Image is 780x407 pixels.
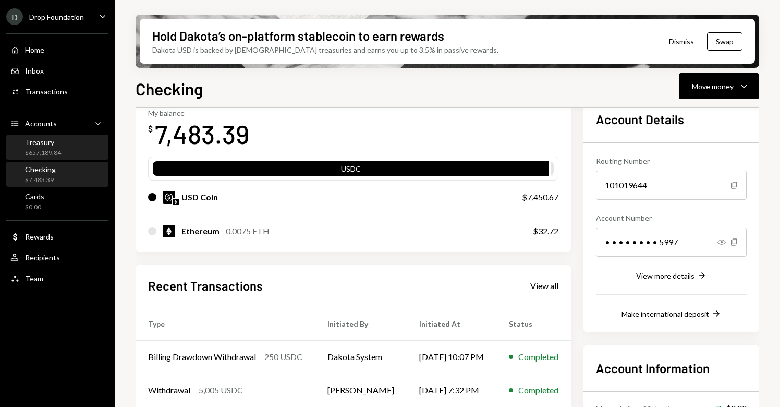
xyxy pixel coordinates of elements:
[6,82,108,101] a: Transactions
[226,225,270,237] div: 0.0075 ETH
[25,66,44,75] div: Inbox
[6,269,108,288] a: Team
[199,384,243,397] div: 5,005 USDC
[163,191,175,203] img: USDC
[636,271,694,280] div: View more details
[596,111,747,128] h2: Account Details
[6,248,108,267] a: Recipients
[153,163,549,178] div: USDC
[181,225,220,237] div: Ethereum
[29,13,84,21] div: Drop Foundation
[25,203,44,212] div: $0.00
[25,232,54,241] div: Rewards
[533,225,558,237] div: $32.72
[518,384,558,397] div: Completed
[264,351,302,363] div: 250 USDC
[407,307,496,340] th: Initiated At
[25,192,44,201] div: Cards
[6,227,108,246] a: Rewards
[518,351,558,363] div: Completed
[25,165,56,174] div: Checking
[407,374,496,407] td: [DATE] 7:32 PM
[25,176,56,185] div: $7,483.39
[407,340,496,374] td: [DATE] 10:07 PM
[148,109,249,117] div: My balance
[136,78,203,99] h1: Checking
[148,351,256,363] div: Billing Drawdown Withdrawal
[152,27,444,44] div: Hold Dakota’s on-platform stablecoin to earn rewards
[6,40,108,59] a: Home
[173,199,179,205] img: ethereum-mainnet
[148,124,153,134] div: $
[25,87,68,96] div: Transactions
[596,212,747,223] div: Account Number
[522,191,558,203] div: $7,450.67
[25,253,60,262] div: Recipients
[6,8,23,25] div: D
[596,228,747,257] div: • • • • • • • • 5997
[25,138,61,147] div: Treasury
[315,340,407,374] td: Dakota System
[148,277,263,294] h2: Recent Transactions
[596,360,747,377] h2: Account Information
[181,191,218,203] div: USD Coin
[25,149,61,158] div: $657,189.84
[6,135,108,160] a: Treasury$657,189.84
[636,270,707,282] button: View more details
[530,281,558,291] div: View all
[707,32,742,51] button: Swap
[596,155,747,166] div: Routing Number
[530,280,558,291] a: View all
[496,307,571,340] th: Status
[621,308,722,320] button: Make international deposit
[163,225,175,237] img: ETH
[148,384,190,397] div: Withdrawal
[679,73,759,99] button: Move money
[6,114,108,133] a: Accounts
[155,117,249,150] div: 7,483.39
[6,189,108,214] a: Cards$0.00
[25,45,44,54] div: Home
[6,162,108,187] a: Checking$7,483.39
[315,374,407,407] td: [PERSON_NAME]
[656,29,707,54] button: Dismiss
[596,171,747,200] div: 101019644
[315,307,407,340] th: Initiated By
[25,274,43,283] div: Team
[6,61,108,80] a: Inbox
[621,309,709,318] div: Make international deposit
[692,81,734,92] div: Move money
[25,119,57,128] div: Accounts
[136,307,315,340] th: Type
[152,44,498,55] div: Dakota USD is backed by [DEMOGRAPHIC_DATA] treasuries and earns you up to 3.5% in passive rewards.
